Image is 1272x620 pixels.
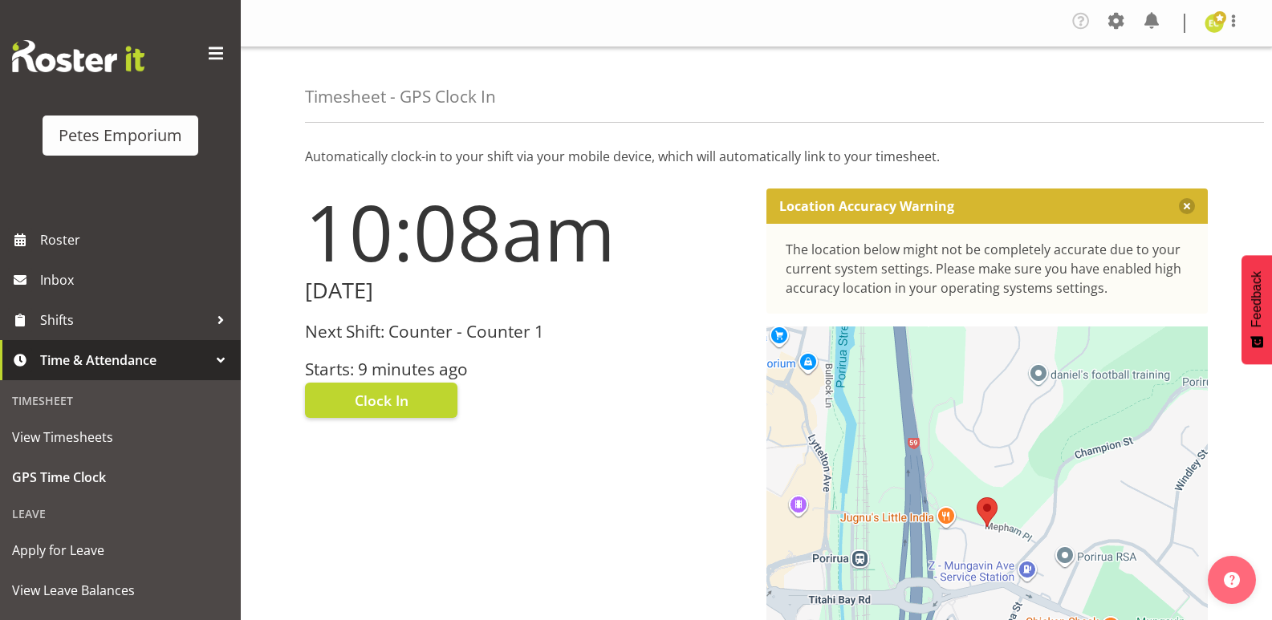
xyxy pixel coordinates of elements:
[1242,255,1272,364] button: Feedback - Show survey
[305,278,747,303] h2: [DATE]
[40,228,233,252] span: Roster
[12,538,229,562] span: Apply for Leave
[4,530,237,570] a: Apply for Leave
[305,147,1208,166] p: Automatically clock-in to your shift via your mobile device, which will automatically link to you...
[12,578,229,602] span: View Leave Balances
[12,465,229,489] span: GPS Time Clock
[12,425,229,449] span: View Timesheets
[40,308,209,332] span: Shifts
[1224,572,1240,588] img: help-xxl-2.png
[40,268,233,292] span: Inbox
[4,497,237,530] div: Leave
[305,360,747,379] h3: Starts: 9 minutes ago
[1179,198,1195,214] button: Close message
[12,40,144,72] img: Rosterit website logo
[305,87,496,106] h4: Timesheet - GPS Clock In
[4,570,237,610] a: View Leave Balances
[59,124,182,148] div: Petes Emporium
[1205,14,1224,33] img: emma-croft7499.jpg
[4,457,237,497] a: GPS Time Clock
[4,417,237,457] a: View Timesheets
[40,348,209,372] span: Time & Attendance
[779,198,954,214] p: Location Accuracy Warning
[4,384,237,417] div: Timesheet
[305,322,747,341] h3: Next Shift: Counter - Counter 1
[1250,271,1264,327] span: Feedback
[305,383,457,418] button: Clock In
[305,188,747,275] h1: 10:08am
[355,390,408,411] span: Clock In
[786,240,1189,298] div: The location below might not be completely accurate due to your current system settings. Please m...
